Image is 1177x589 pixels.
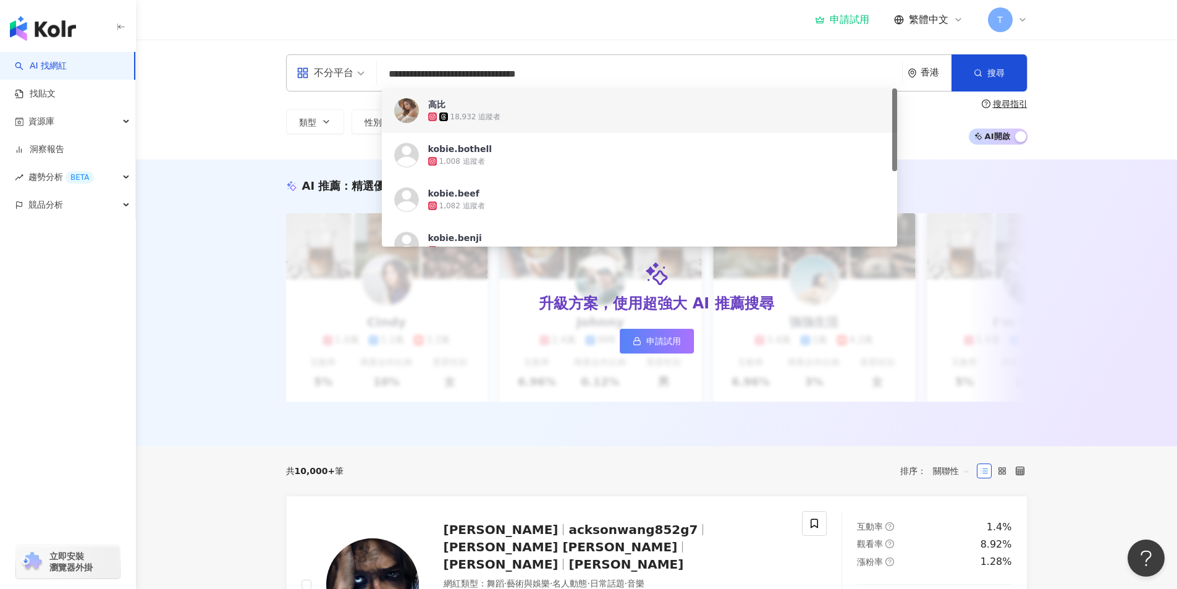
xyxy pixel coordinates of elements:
[933,461,970,481] span: 關聯性
[885,540,894,548] span: question-circle
[299,117,316,127] span: 類型
[394,187,419,212] img: KOL Avatar
[909,13,948,27] span: 繁體中文
[507,578,550,588] span: 藝術與娛樂
[394,143,419,167] img: KOL Avatar
[552,578,587,588] span: 名人動態
[15,88,56,100] a: 找貼文
[550,578,552,588] span: ·
[286,109,344,134] button: 類型
[439,245,485,256] div: 1,106 追蹤者
[365,117,382,127] span: 性別
[908,69,917,78] span: environment
[444,557,559,572] span: [PERSON_NAME]
[1128,540,1165,577] iframe: Help Scout Beacon - Open
[857,557,883,567] span: 漲粉率
[590,578,625,588] span: 日常話題
[65,171,94,184] div: BETA
[857,539,883,549] span: 觀看率
[620,329,694,354] a: 申請試用
[487,578,504,588] span: 舞蹈
[987,68,1005,78] span: 搜尋
[428,187,479,200] div: kobie.beef
[20,552,44,572] img: chrome extension
[394,98,419,123] img: KOL Avatar
[981,555,1012,569] div: 1.28%
[15,143,64,156] a: 洞察報告
[646,336,681,346] span: 申請試用
[568,557,683,572] span: [PERSON_NAME]
[302,178,419,193] div: AI 推薦 ：
[428,232,482,244] div: kobie.benji
[444,540,678,554] span: [PERSON_NAME] [PERSON_NAME]
[951,54,1027,91] button: 搜尋
[10,16,76,41] img: logo
[539,294,774,315] div: 升級方案，使用超強大 AI 推薦搜尋
[450,112,501,122] div: 18,932 追蹤者
[428,98,445,111] div: 高比
[885,522,894,531] span: question-circle
[439,156,485,167] div: 1,008 追蹤者
[297,67,309,79] span: appstore
[587,578,589,588] span: ·
[49,551,93,573] span: 立即安裝 瀏覽器外掛
[295,466,335,476] span: 10,000+
[28,163,94,191] span: 趨勢分析
[15,173,23,182] span: rise
[987,520,1012,534] div: 1.4%
[352,179,418,192] span: 精選優質網紅
[921,67,951,78] div: 香港
[885,557,894,566] span: question-circle
[997,13,1003,27] span: T
[286,466,344,476] div: 共 筆
[297,63,353,83] div: 不分平台
[28,108,54,135] span: 資源庫
[352,109,410,134] button: 性別
[428,143,492,155] div: kobie.bothell
[439,201,485,211] div: 1,082 追蹤者
[28,191,63,219] span: 競品分析
[627,578,644,588] span: 音樂
[394,232,419,256] img: KOL Avatar
[444,522,559,537] span: [PERSON_NAME]
[815,14,869,26] a: 申請試用
[15,60,67,72] a: searchAI 找網紅
[982,100,990,108] span: question-circle
[981,538,1012,551] div: 8.92%
[900,461,977,481] div: 排序：
[568,522,698,537] span: acksonwang852g7
[625,578,627,588] span: ·
[16,545,120,578] a: chrome extension立即安裝 瀏覽器外掛
[504,578,507,588] span: ·
[857,522,883,532] span: 互動率
[993,99,1027,109] div: 搜尋指引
